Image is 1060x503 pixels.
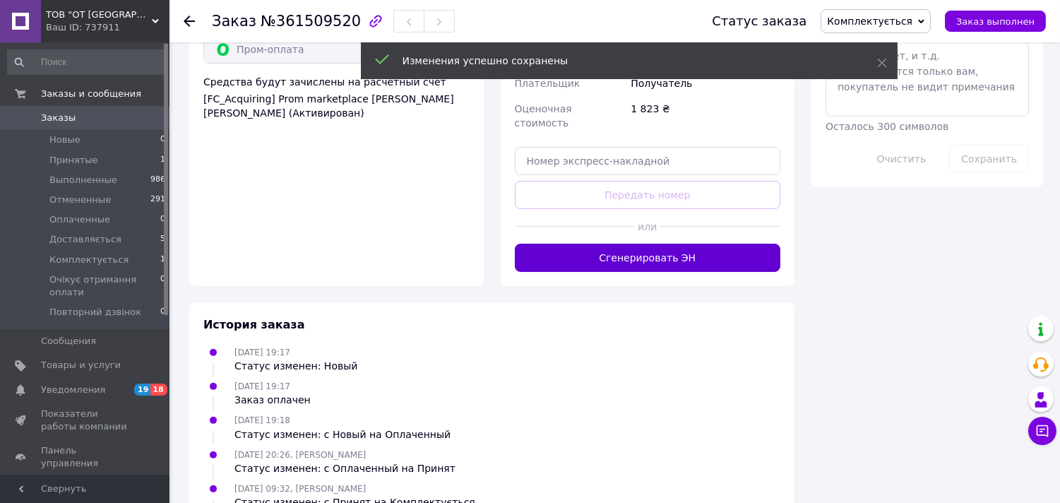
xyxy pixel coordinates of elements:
[7,49,167,75] input: Поиск
[234,484,366,494] span: [DATE] 09:32, [PERSON_NAME]
[49,233,121,246] span: Доставляється
[234,359,357,373] div: Статус изменен: Новый
[261,13,361,30] span: №361509520
[41,384,105,396] span: Уведомления
[41,408,131,433] span: Показатели работы компании
[150,174,165,187] span: 986
[160,273,165,299] span: 0
[49,273,160,299] span: Очікує отримання оплати
[41,444,131,470] span: Панель управления
[49,154,98,167] span: Принятые
[46,8,152,21] span: ТОВ "ОТ УКРАИНА"
[160,213,165,226] span: 0
[49,194,111,206] span: Отмененные
[628,96,783,136] div: 1 823 ₴
[234,450,366,460] span: [DATE] 20:26, [PERSON_NAME]
[515,103,572,129] span: Оценочная стоимость
[203,92,470,120] div: [FC_Acquiring] Prom marketplace [PERSON_NAME] [PERSON_NAME] (Активирован)
[160,154,165,167] span: 1
[234,348,290,357] span: [DATE] 19:17
[49,134,81,146] span: Новые
[134,384,150,396] span: 19
[234,415,290,425] span: [DATE] 19:18
[234,461,455,475] div: Статус изменен: с Оплаченный на Принят
[827,16,912,27] span: Комплектується
[49,254,129,266] span: Комплектується
[41,359,121,372] span: Товары и услуги
[234,427,451,442] div: Статус изменен: с Новый на Оплаченный
[46,21,169,34] div: Ваш ID: 737911
[203,318,305,331] span: История заказа
[160,134,165,146] span: 0
[634,220,661,234] span: или
[234,393,311,407] div: Заказ оплачен
[150,194,165,206] span: 291
[403,54,842,68] div: Изменения успешно сохранены
[826,121,948,132] span: Осталось 300 символов
[1028,417,1056,445] button: Чат с покупателем
[712,14,806,28] div: Статус заказа
[184,14,195,28] div: Вернуться назад
[49,213,110,226] span: Оплаченные
[515,147,781,175] input: Номер экспресс-накладной
[628,71,783,96] div: Получатель
[41,88,141,100] span: Заказы и сообщения
[160,254,165,266] span: 1
[41,335,96,348] span: Сообщения
[234,381,290,391] span: [DATE] 19:17
[203,75,470,120] div: Средства будут зачислены на расчетный счет
[150,384,167,396] span: 18
[956,16,1035,27] span: Заказ выполнен
[160,233,165,246] span: 5
[515,244,781,272] button: Сгенерировать ЭН
[160,306,165,319] span: 0
[49,306,141,319] span: Повторний дзвінок
[212,13,256,30] span: Заказ
[41,112,76,124] span: Заказы
[49,174,117,187] span: Выполненные
[945,11,1046,32] button: Заказ выполнен
[515,78,580,89] span: Плательщик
